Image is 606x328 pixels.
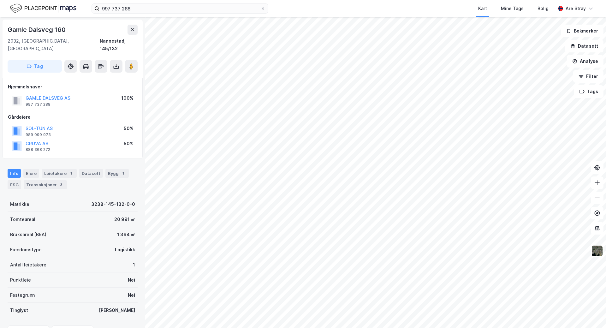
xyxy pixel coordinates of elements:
[567,55,603,68] button: Analyse
[99,307,135,314] div: [PERSON_NAME]
[573,70,603,83] button: Filter
[10,246,42,253] div: Eiendomstype
[565,40,603,52] button: Datasett
[478,5,487,12] div: Kart
[10,276,31,284] div: Punktleie
[8,25,67,35] div: Gamle Dalsveg 160
[133,261,135,269] div: 1
[26,147,50,152] div: 888 368 272
[8,37,100,52] div: 2032, [GEOGRAPHIC_DATA], [GEOGRAPHIC_DATA]
[10,307,28,314] div: Tinglyst
[120,170,126,176] div: 1
[100,37,138,52] div: Nannestad, 145/132
[114,216,135,223] div: 20 991 ㎡
[574,298,606,328] iframe: Chat Widget
[566,5,586,12] div: Are Stray
[8,113,137,121] div: Gårdeiere
[79,169,103,178] div: Datasett
[124,125,134,132] div: 50%
[10,3,76,14] img: logo.f888ab2527a4732fd821a326f86c7f29.svg
[124,140,134,147] div: 50%
[105,169,129,178] div: Bygg
[26,102,50,107] div: 997 737 288
[10,291,35,299] div: Festegrunn
[10,200,31,208] div: Matrikkel
[10,261,46,269] div: Antall leietakere
[26,132,51,137] div: 989 099 973
[538,5,549,12] div: Bolig
[121,94,134,102] div: 100%
[8,180,21,189] div: ESG
[68,170,74,176] div: 1
[591,245,603,257] img: 9k=
[91,200,135,208] div: 3238-145-132-0-0
[58,182,64,188] div: 3
[115,246,135,253] div: Logistikk
[117,231,135,238] div: 1 364 ㎡
[561,25,603,37] button: Bokmerker
[8,83,137,91] div: Hjemmelshaver
[99,4,260,13] input: Søk på adresse, matrikkel, gårdeiere, leietakere eller personer
[574,85,603,98] button: Tags
[128,276,135,284] div: Nei
[8,169,21,178] div: Info
[10,231,46,238] div: Bruksareal (BRA)
[24,180,67,189] div: Transaksjoner
[8,60,62,73] button: Tag
[501,5,524,12] div: Mine Tags
[42,169,77,178] div: Leietakere
[10,216,35,223] div: Tomteareal
[128,291,135,299] div: Nei
[23,169,39,178] div: Eiere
